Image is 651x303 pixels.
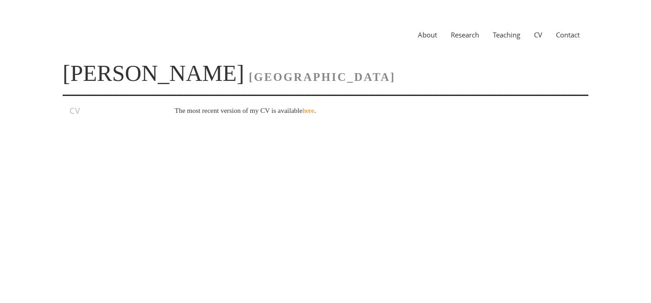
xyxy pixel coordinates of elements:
[175,105,569,116] p: The most recent version of my CV is available .
[527,30,549,39] a: CV
[411,30,444,39] a: About
[486,30,527,39] a: Teaching
[444,30,486,39] a: Research
[303,107,315,114] a: here
[69,105,149,116] h3: CV
[549,30,587,39] a: Contact
[63,60,244,86] a: [PERSON_NAME]
[249,71,395,83] span: [GEOGRAPHIC_DATA]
